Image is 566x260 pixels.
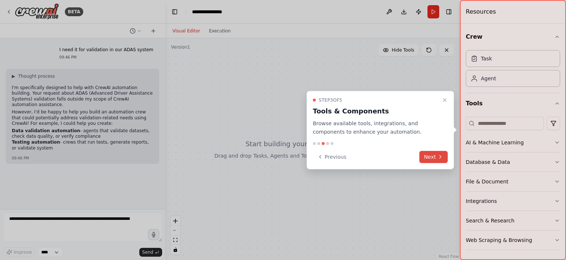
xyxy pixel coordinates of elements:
[313,151,351,163] button: Previous
[419,151,448,163] button: Next
[313,119,439,136] p: Browse available tools, integrations, and components to enhance your automation.
[319,97,342,103] span: Step 3 of 5
[440,96,449,105] button: Close walkthrough
[313,106,439,116] h3: Tools & Components
[170,7,180,17] button: Hide left sidebar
